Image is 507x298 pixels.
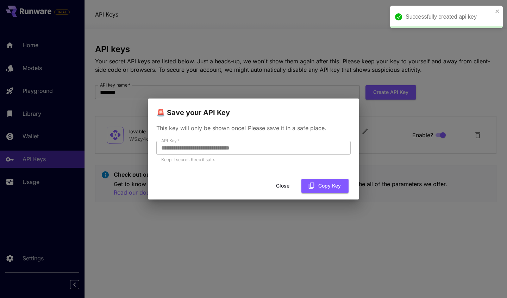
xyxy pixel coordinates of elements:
button: Close [267,179,299,193]
label: API Key [161,138,180,144]
div: Successfully created api key [406,13,493,21]
h2: 🚨 Save your API Key [148,99,359,118]
button: close [495,8,500,14]
p: Keep it secret. Keep it safe. [161,156,346,163]
button: Copy Key [301,179,349,193]
p: This key will only be shown once! Please save it in a safe place. [156,124,351,132]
